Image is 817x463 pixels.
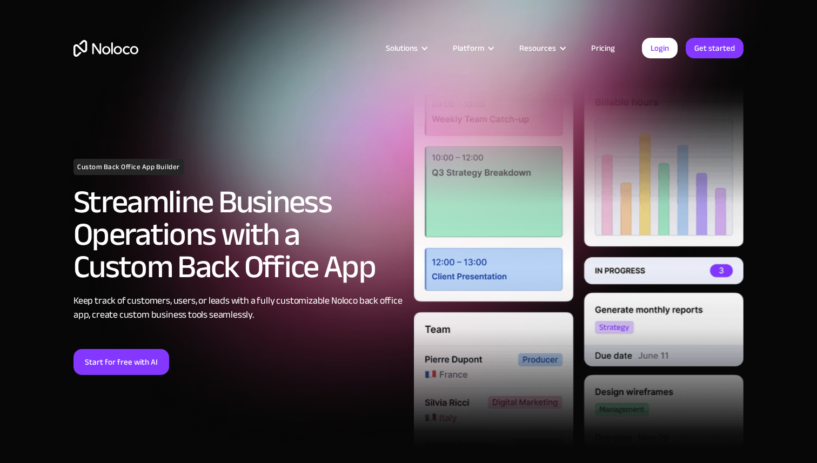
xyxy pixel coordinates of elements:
[686,38,744,58] a: Get started
[439,41,506,55] div: Platform
[578,41,628,55] a: Pricing
[372,41,439,55] div: Solutions
[453,41,484,55] div: Platform
[642,38,678,58] a: Login
[73,40,138,57] a: home
[519,41,556,55] div: Resources
[73,349,169,375] a: Start for free with AI
[73,159,184,175] h1: Custom Back Office App Builder
[386,41,418,55] div: Solutions
[506,41,578,55] div: Resources
[73,186,403,283] h2: Streamline Business Operations with a Custom Back Office App
[73,294,403,322] div: Keep track of customers, users, or leads with a fully customizable Noloco back office app, create...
